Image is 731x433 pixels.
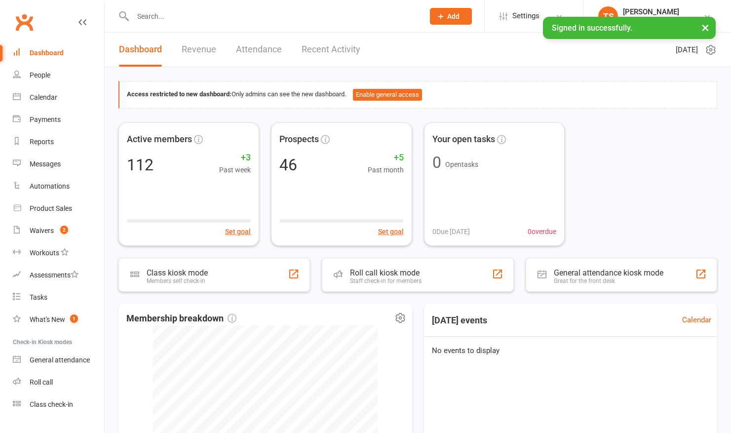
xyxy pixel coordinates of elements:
div: 46 [279,157,297,173]
h3: [DATE] events [424,312,495,329]
div: TS [598,6,618,26]
a: Messages [13,153,104,175]
div: 112 [127,157,154,173]
a: Workouts [13,242,104,264]
div: Tasks [30,293,47,301]
div: Reports [30,138,54,146]
button: Add [430,8,472,25]
a: Recent Activity [302,33,360,67]
div: Dashboard [30,49,64,57]
a: People [13,64,104,86]
div: Waivers [30,227,54,235]
button: Enable general access [353,89,422,101]
div: No events to display [420,337,722,364]
a: Dashboard [119,33,162,67]
a: Product Sales [13,197,104,220]
a: Reports [13,131,104,153]
div: Great for the front desk [554,277,663,284]
a: Calendar [13,86,104,109]
a: Revenue [182,33,216,67]
span: 2 [60,226,68,234]
span: Past week [219,164,251,175]
a: General attendance kiosk mode [13,349,104,371]
span: Signed in successfully. [552,23,632,33]
a: Dashboard [13,42,104,64]
a: Assessments [13,264,104,286]
a: Class kiosk mode [13,394,104,416]
span: Your open tasks [432,132,495,147]
span: 0 Due [DATE] [432,226,470,237]
a: Roll call [13,371,104,394]
div: Staff check-in for members [350,277,422,284]
div: Roll call [30,378,53,386]
div: People [30,71,50,79]
span: [DATE] [676,44,698,56]
button: × [696,17,714,38]
div: General attendance [30,356,90,364]
div: Automations [30,182,70,190]
input: Search... [130,9,417,23]
div: Calendar [30,93,57,101]
div: [PERSON_NAME] [623,7,692,16]
span: Past month [368,164,404,175]
a: Tasks [13,286,104,309]
button: Set goal [225,226,251,237]
div: 0 [432,155,441,170]
span: Membership breakdown [126,312,236,326]
span: Prospects [279,132,319,147]
div: Class kiosk mode [147,268,208,277]
a: Calendar [682,314,711,326]
a: What's New1 [13,309,104,331]
span: 0 overdue [528,226,556,237]
a: Payments [13,109,104,131]
div: Payments [30,116,61,123]
div: [PERSON_NAME] Gym [623,16,692,25]
span: Active members [127,132,192,147]
div: Workouts [30,249,59,257]
span: +3 [219,151,251,165]
div: General attendance kiosk mode [554,268,663,277]
span: Open tasks [445,160,478,168]
a: Attendance [236,33,282,67]
button: Set goal [378,226,404,237]
div: Messages [30,160,61,168]
span: Add [447,12,460,20]
div: Members self check-in [147,277,208,284]
span: Settings [512,5,539,27]
a: Automations [13,175,104,197]
div: What's New [30,315,65,323]
div: Class check-in [30,400,73,408]
a: Waivers 2 [13,220,104,242]
a: Clubworx [12,10,37,35]
span: 1 [70,315,78,323]
strong: Access restricted to new dashboard: [127,90,231,98]
div: Roll call kiosk mode [350,268,422,277]
div: Only admins can see the new dashboard. [127,89,709,101]
div: Assessments [30,271,78,279]
div: Product Sales [30,204,72,212]
span: +5 [368,151,404,165]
